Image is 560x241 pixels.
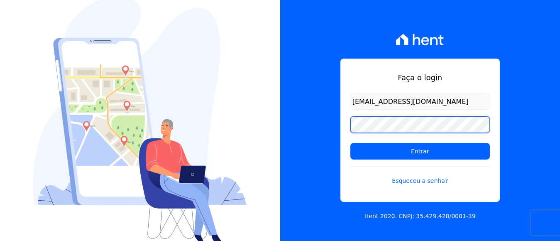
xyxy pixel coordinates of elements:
input: Entrar [350,143,490,160]
a: Esqueceu a senha? [350,166,490,185]
input: Email [350,93,490,110]
p: Hent 2020. CNPJ: 35.429.428/0001-39 [364,212,476,221]
h1: Faça o login [350,72,490,83]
